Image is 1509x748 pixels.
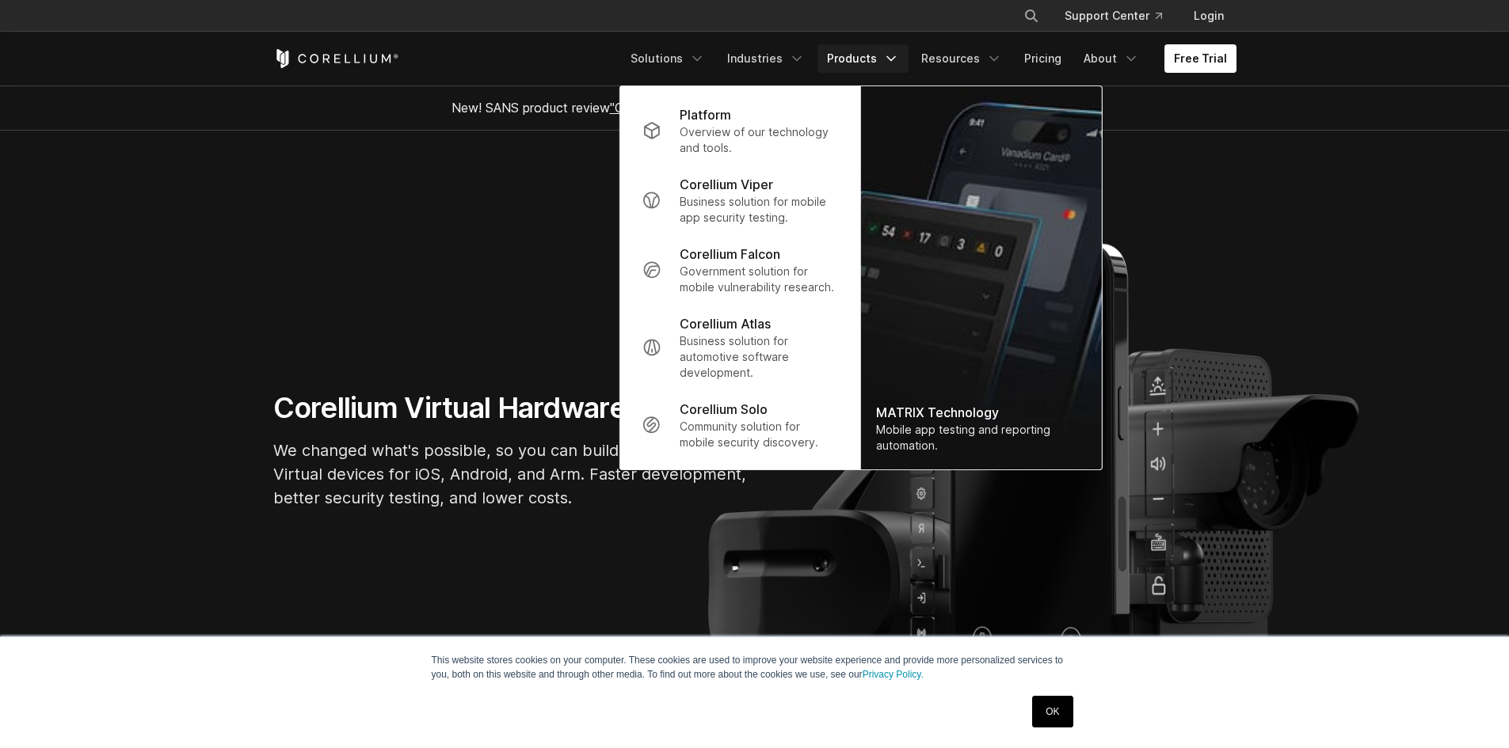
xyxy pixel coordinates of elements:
[629,96,850,165] a: Platform Overview of our technology and tools.
[680,175,773,194] p: Corellium Viper
[610,100,975,116] a: "Collaborative Mobile App Security Development and Analysis"
[452,100,1058,116] span: New! SANS product review now available.
[860,86,1101,469] img: Matrix_WebNav_1x
[876,422,1085,454] div: Mobile app testing and reporting automation.
[680,333,837,381] p: Business solution for automotive software development.
[273,390,749,426] h1: Corellium Virtual Hardware
[876,403,1085,422] div: MATRIX Technology
[1004,2,1237,30] div: Navigation Menu
[680,194,837,226] p: Business solution for mobile app security testing.
[1181,2,1237,30] a: Login
[680,400,768,419] p: Corellium Solo
[273,49,399,68] a: Corellium Home
[273,439,749,510] p: We changed what's possible, so you can build what's next. Virtual devices for iOS, Android, and A...
[680,264,837,295] p: Government solution for mobile vulnerability research.
[680,314,771,333] p: Corellium Atlas
[629,305,850,390] a: Corellium Atlas Business solution for automotive software development.
[1017,2,1046,30] button: Search
[629,235,850,305] a: Corellium Falcon Government solution for mobile vulnerability research.
[680,105,731,124] p: Platform
[1015,44,1071,73] a: Pricing
[432,653,1078,682] p: This website stores cookies on your computer. These cookies are used to improve your website expe...
[912,44,1012,73] a: Resources
[621,44,714,73] a: Solutions
[860,86,1101,469] a: MATRIX Technology Mobile app testing and reporting automation.
[817,44,909,73] a: Products
[1032,696,1073,727] a: OK
[680,245,780,264] p: Corellium Falcon
[680,419,837,450] p: Community solution for mobile security discovery.
[1052,2,1175,30] a: Support Center
[718,44,814,73] a: Industries
[1074,44,1149,73] a: About
[621,44,1237,73] div: Navigation Menu
[629,390,850,460] a: Corellium Solo Community solution for mobile security discovery.
[680,124,837,156] p: Overview of our technology and tools.
[629,165,850,235] a: Corellium Viper Business solution for mobile app security testing.
[863,669,924,680] a: Privacy Policy.
[1164,44,1237,73] a: Free Trial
